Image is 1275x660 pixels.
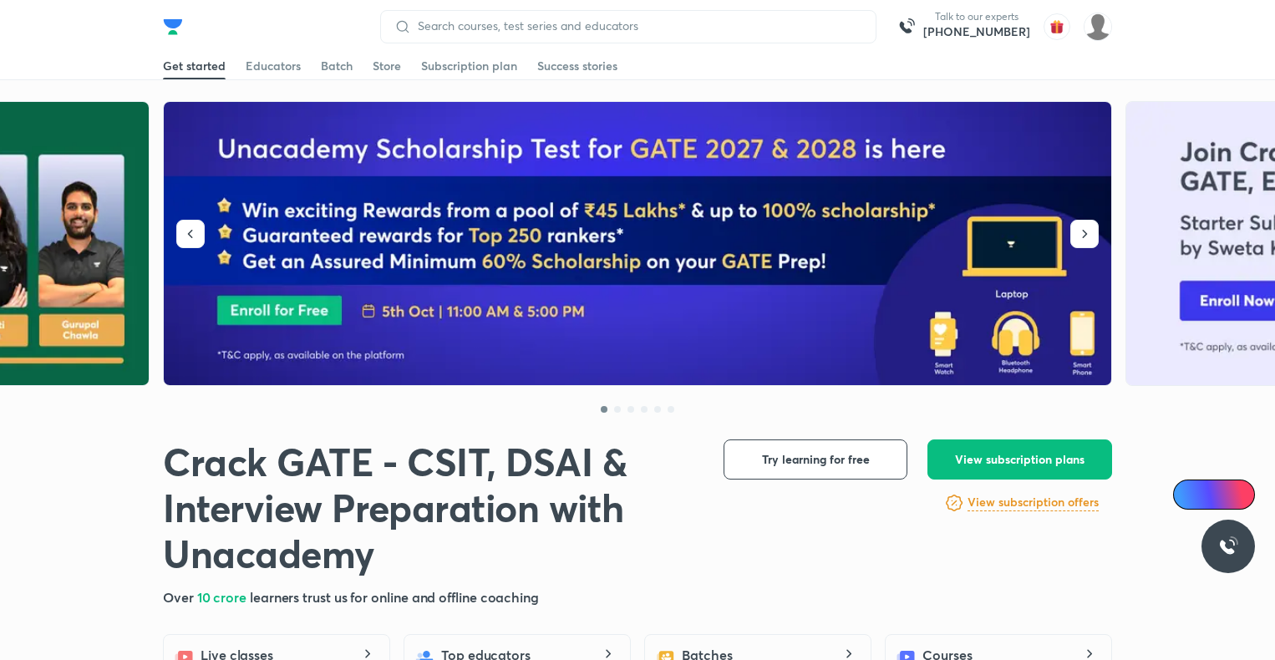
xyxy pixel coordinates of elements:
a: Ai Doubts [1173,480,1255,510]
span: Ai Doubts [1201,488,1245,501]
a: Batch [321,53,353,79]
span: 10 crore [197,588,250,606]
a: [PHONE_NUMBER] [923,23,1030,40]
span: Try learning for free [762,451,870,468]
a: Educators [246,53,301,79]
div: Educators [246,58,301,74]
div: Batch [321,58,353,74]
button: View subscription plans [927,439,1112,480]
p: Talk to our experts [923,10,1030,23]
a: Store [373,53,401,79]
a: Get started [163,53,226,79]
a: Subscription plan [421,53,517,79]
button: Try learning for free [724,439,907,480]
a: Success stories [537,53,617,79]
div: Store [373,58,401,74]
h6: View subscription offers [968,494,1099,511]
span: Over [163,588,197,606]
span: View subscription plans [955,451,1085,468]
img: avatar [1044,13,1070,40]
img: call-us [890,10,923,43]
input: Search courses, test series and educators [411,19,862,33]
img: Company Logo [163,17,183,37]
div: Success stories [537,58,617,74]
h1: Crack GATE - CSIT, DSAI & Interview Preparation with Unacademy [163,439,697,577]
span: learners trust us for online and offline coaching [250,588,539,606]
div: Subscription plan [421,58,517,74]
img: ttu [1218,536,1238,556]
div: Get started [163,58,226,74]
img: Somya P [1084,13,1112,41]
a: View subscription offers [968,493,1099,513]
img: Icon [1183,488,1196,501]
